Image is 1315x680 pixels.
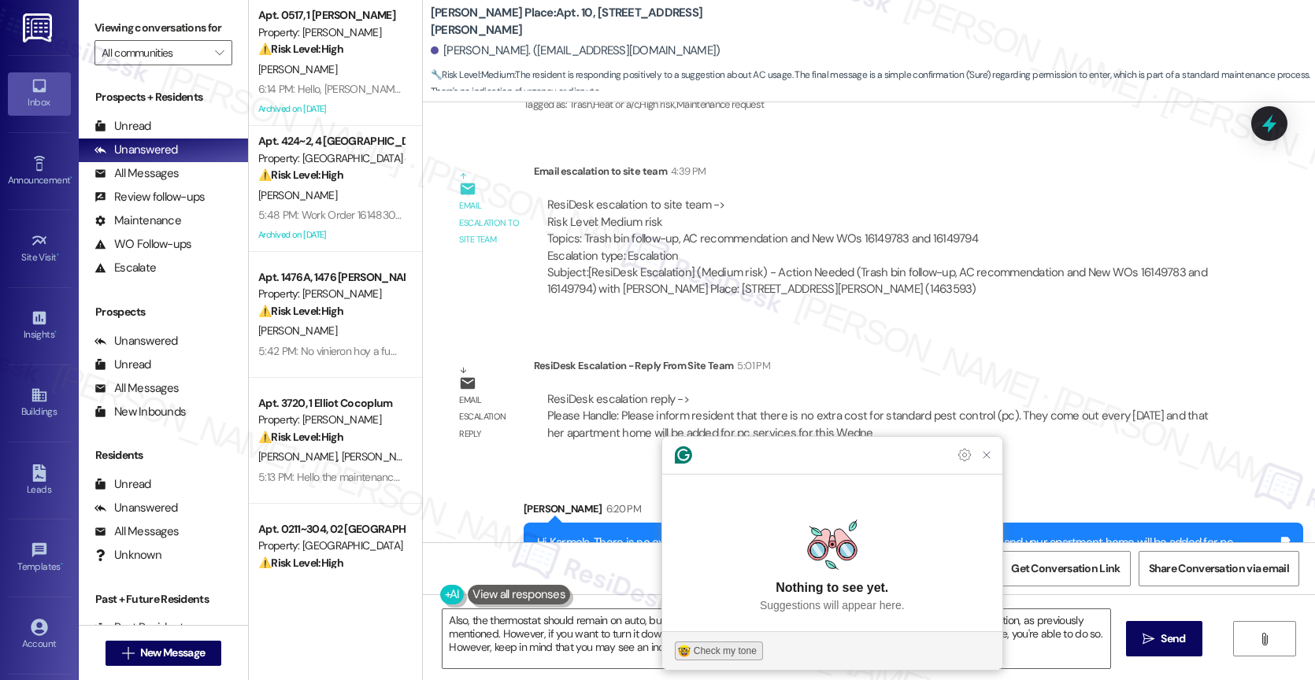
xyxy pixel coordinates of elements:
div: Past Residents [94,619,190,636]
div: Email escalation reply [459,392,520,442]
i:  [1143,633,1154,645]
div: All Messages [94,165,179,182]
div: Prospects [79,304,248,320]
span: • [57,249,59,261]
div: Unanswered [94,500,178,516]
textarea: To enrich screen reader interactions, please activate Accessibility in Grammarly extension settings [443,609,1110,668]
div: Property: [PERSON_NAME] [258,412,404,428]
div: Apt. 0517, 1 [PERSON_NAME] [258,7,404,24]
span: [PERSON_NAME] [258,62,337,76]
div: Property: [PERSON_NAME] [258,286,404,302]
input: All communities [102,40,207,65]
div: Unread [94,118,151,135]
div: Unread [94,476,151,493]
div: Prospects + Residents [79,89,248,105]
span: High risk , [639,98,676,111]
a: Inbox [8,72,71,115]
div: Archived on [DATE] [257,99,406,119]
a: Leads [8,460,71,502]
div: [PERSON_NAME] [524,501,1303,523]
span: • [70,172,72,183]
div: [PERSON_NAME]. ([EMAIL_ADDRESS][DOMAIN_NAME]) [431,42,720,59]
span: Heat or a/c , [593,98,639,111]
div: Archived on [DATE] [257,225,406,245]
span: Share Conversation via email [1149,560,1289,577]
div: Escalate [94,260,156,276]
div: Unanswered [94,333,178,349]
a: Account [8,614,71,656]
strong: ⚠️ Risk Level: High [258,42,343,56]
div: Hi Karmela. There is no extra cost for standard pest control (pc). They come out every [DATE], an... [537,534,1278,568]
div: Unknown [94,547,161,564]
button: Send [1126,621,1202,656]
div: Maintenance [94,213,181,229]
span: • [54,327,57,338]
span: Get Conversation Link [1011,560,1120,577]
i:  [215,46,224,59]
i:  [122,647,134,660]
div: Email escalation to site team [534,163,1226,185]
span: • [61,559,63,570]
div: Apt. 0211~304, 02 [GEOGRAPHIC_DATA] [258,521,404,538]
div: Email escalation to site team [459,198,520,248]
strong: 🔧 Risk Level: Medium [431,68,514,81]
span: [PERSON_NAME] [258,188,337,202]
strong: ⚠️ Risk Level: High [258,304,343,318]
div: Apt. 1476A, 1476 [PERSON_NAME] [258,269,404,286]
div: 5:13 PM: Hello the maintenance man came but the AC is still leaking [258,470,562,484]
div: 4:39 PM [667,163,706,179]
a: Insights • [8,305,71,347]
strong: ⚠️ Risk Level: High [258,430,343,444]
div: 6:20 PM [602,501,641,517]
button: Get Conversation Link [1001,551,1130,586]
div: Property: [GEOGRAPHIC_DATA] [258,538,404,554]
a: Buildings [8,382,71,424]
div: Residents [79,447,248,464]
i:  [1258,633,1270,645]
div: Property: [GEOGRAPHIC_DATA] on [GEOGRAPHIC_DATA] [258,150,404,167]
div: 5:42 PM: No vinieron hoy a fumigar - pueden dejar de conbrarme? [258,344,562,358]
div: Apt. 424~2, 4 [GEOGRAPHIC_DATA] on [GEOGRAPHIC_DATA] [258,133,404,150]
label: Viewing conversations for [94,16,232,40]
strong: ⚠️ Risk Level: High [258,556,343,570]
span: Maintenance request [676,98,765,111]
img: ResiDesk Logo [23,13,55,42]
span: [PERSON_NAME] [258,323,337,338]
div: Unread [94,357,151,373]
div: Apt. 3720, 1 Elliot Cocoplum [258,395,404,412]
strong: ⚠️ Risk Level: High [258,168,343,182]
button: New Message [106,641,222,666]
span: Send [1161,630,1185,647]
div: ResiDesk escalation reply -> Please Handle: Please inform resident that there is no extra cost fo... [547,391,1208,441]
span: [PERSON_NAME] [258,449,342,464]
div: 5:01 PM [733,357,769,374]
div: Unanswered [94,142,178,158]
div: Subject: [ResiDesk Escalation] (Medium risk) - Action Needed (Trash bin follow-up, AC recommendat... [547,264,1213,298]
a: Templates • [8,537,71,579]
div: ResiDesk Escalation - Reply From Site Team [534,357,1226,379]
div: All Messages [94,523,179,540]
span: : The resident is responding positively to a suggestion about AC usage. The final message is a si... [431,67,1315,101]
div: Tagged as: [524,93,1303,116]
div: 6:14 PM: Hello, [PERSON_NAME] I'm trying to pay online but it not letting me what I need to do [258,82,681,96]
button: Share Conversation via email [1139,551,1299,586]
span: Trash , [569,98,593,111]
div: New Inbounds [94,404,186,420]
div: ResiDesk escalation to site team -> Risk Level: Medium risk Topics: Trash bin follow-up, AC recom... [547,197,1213,264]
div: Property: [PERSON_NAME] [258,24,404,41]
div: All Messages [94,380,179,397]
span: [PERSON_NAME] [341,449,420,464]
div: Review follow-ups [94,189,205,205]
b: [PERSON_NAME] Place: Apt. 10, [STREET_ADDRESS][PERSON_NAME] [431,5,746,39]
a: Site Visit • [8,227,71,270]
span: New Message [140,645,205,661]
div: WO Follow-ups [94,236,191,253]
div: Past + Future Residents [79,591,248,608]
